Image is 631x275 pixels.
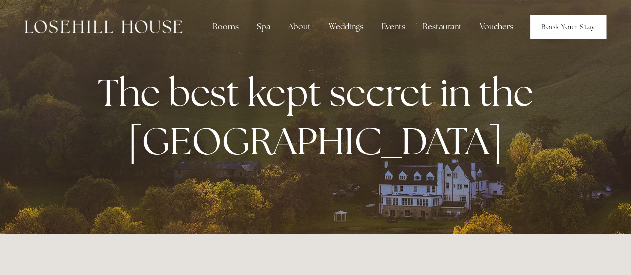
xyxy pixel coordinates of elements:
div: Events [373,17,413,37]
div: About [280,17,319,37]
strong: The best kept secret in the [GEOGRAPHIC_DATA] [98,68,541,166]
div: Restaurant [415,17,470,37]
a: Book Your Stay [530,15,606,39]
div: Rooms [205,17,247,37]
div: Spa [249,17,278,37]
div: Weddings [321,17,371,37]
a: Vouchers [472,17,521,37]
img: Losehill House [25,20,182,33]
